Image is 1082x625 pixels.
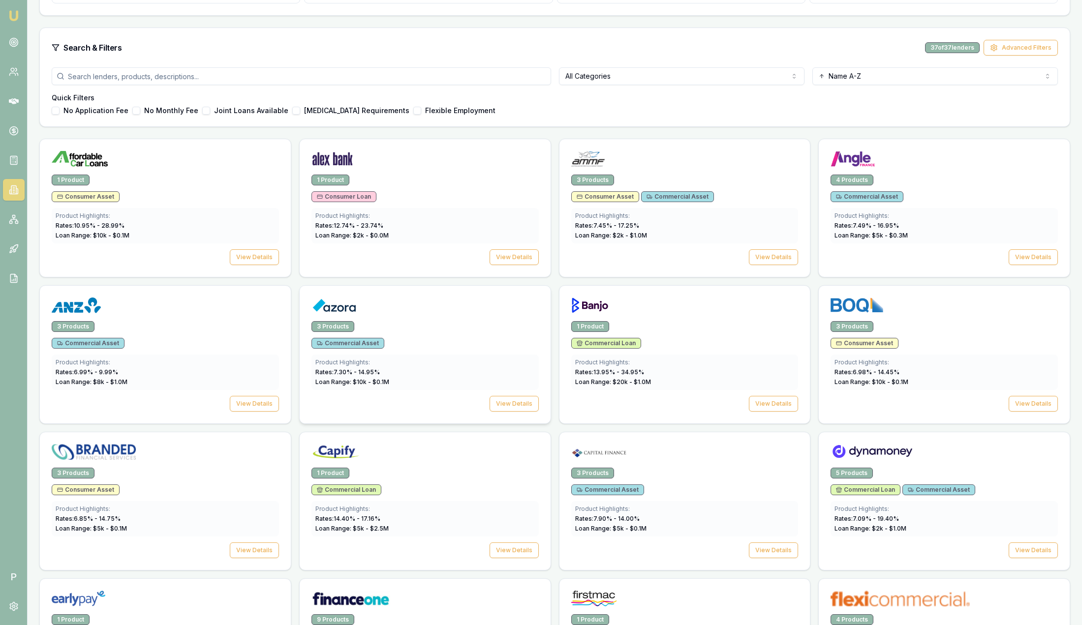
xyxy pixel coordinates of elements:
[571,298,609,313] img: Banjo logo
[230,542,279,558] button: View Details
[230,396,279,412] button: View Details
[315,378,389,386] span: Loan Range: $ 10 k - $ 0.1 M
[835,515,899,522] span: Rates: 7.09 % - 19.40 %
[818,139,1070,277] a: Angle Finance logo4 ProductsCommercial AssetProduct Highlights:Rates:7.49% - 16.95%Loan Range: $5...
[52,614,90,625] div: 1 Product
[299,432,551,570] a: Capify logo1 ProductCommercial LoanProduct Highlights:Rates:14.40% - 17.16%Loan Range: $5k - $2.5...
[214,107,288,114] label: Joint Loans Available
[315,222,383,229] span: Rates: 12.74 % - 23.74 %
[571,614,609,625] div: 1 Product
[571,151,605,167] img: AMMF logo
[575,378,651,386] span: Loan Range: $ 20 k - $ 1.0 M
[559,432,811,570] a: Capital Finance logo3 ProductsCommercial AssetProduct Highlights:Rates:7.90% - 14.00%Loan Range: ...
[56,505,275,513] div: Product Highlights:
[63,107,128,114] label: No Application Fee
[831,321,873,332] div: 3 Products
[304,107,409,114] label: [MEDICAL_DATA] Requirements
[311,591,390,606] img: Finance One logo
[571,444,627,460] img: Capital Finance logo
[835,232,908,239] span: Loan Range: $ 5 k - $ 0.3 M
[559,285,811,424] a: Banjo logo1 ProductCommercial LoanProduct Highlights:Rates:13.95% - 34.95%Loan Range: $20k - $1.0...
[56,212,275,220] div: Product Highlights:
[1009,542,1058,558] button: View Details
[575,525,647,532] span: Loan Range: $ 5 k - $ 0.1 M
[571,591,617,606] img: Firstmac logo
[836,193,898,201] span: Commercial Asset
[317,486,376,494] span: Commercial Loan
[835,378,908,386] span: Loan Range: $ 10 k - $ 0.1 M
[575,368,644,376] span: Rates: 13.95 % - 34.95 %
[144,107,198,114] label: No Monthly Fee
[490,249,539,265] button: View Details
[56,222,124,229] span: Rates: 10.95 % - 28.99 %
[818,432,1070,570] a: Dynamoney logo5 ProductsCommercial LoanCommercial AssetProduct Highlights:Rates:7.09% - 19.40%Loa...
[835,358,1054,366] div: Product Highlights:
[57,486,114,494] span: Consumer Asset
[577,193,634,201] span: Consumer Asset
[39,285,291,424] a: ANZ logo3 ProductsCommercial AssetProduct Highlights:Rates:6.99% - 9.99%Loan Range: $8k - $1.0MVi...
[835,525,906,532] span: Loan Range: $ 2 k - $ 1.0 M
[311,298,357,313] img: Azora logo
[52,591,105,606] img: Earlypay logo
[749,396,798,412] button: View Details
[230,249,279,265] button: View Details
[52,151,108,167] img: Affordable Car Loans logo
[8,10,20,22] img: emu-icon-u.png
[311,468,349,478] div: 1 Product
[836,486,895,494] span: Commercial Loan
[311,175,349,185] div: 1 Product
[299,285,551,424] a: Azora logo3 ProductsCommercial AssetProduct Highlights:Rates:7.30% - 14.95%Loan Range: $10k - $0....
[831,614,873,625] div: 4 Products
[908,486,970,494] span: Commercial Asset
[311,444,361,460] img: Capify logo
[56,232,129,239] span: Loan Range: $ 10 k - $ 0.1 M
[835,368,899,376] span: Rates: 6.98 % - 14.45 %
[818,285,1070,424] a: BOQ Finance logo3 ProductsConsumer AssetProduct Highlights:Rates:6.98% - 14.45%Loan Range: $10k -...
[52,175,90,185] div: 1 Product
[925,42,980,53] div: 37 of 37 lenders
[317,193,371,201] span: Consumer Loan
[571,468,614,478] div: 3 Products
[315,212,535,220] div: Product Highlights:
[315,505,535,513] div: Product Highlights:
[571,321,609,332] div: 1 Product
[315,515,380,522] span: Rates: 14.40 % - 17.16 %
[52,67,551,85] input: Search lenders, products, descriptions...
[311,151,354,167] img: Alex Bank logo
[835,505,1054,513] div: Product Highlights:
[39,432,291,570] a: Branded Financial Services logo3 ProductsConsumer AssetProduct Highlights:Rates:6.85% - 14.75%Loa...
[835,212,1054,220] div: Product Highlights:
[299,139,551,277] a: Alex Bank logo1 ProductConsumer LoanProduct Highlights:Rates:12.74% - 23.74%Loan Range: $2k - $0....
[1009,249,1058,265] button: View Details
[56,358,275,366] div: Product Highlights:
[52,321,94,332] div: 3 Products
[831,591,969,606] img: flexicommercial logo
[52,298,101,313] img: ANZ logo
[647,193,709,201] span: Commercial Asset
[3,566,25,588] span: P
[577,339,636,347] span: Commercial Loan
[311,321,354,332] div: 3 Products
[831,468,873,478] div: 5 Products
[575,232,647,239] span: Loan Range: $ 2 k - $ 1.0 M
[57,193,114,201] span: Consumer Asset
[56,525,127,532] span: Loan Range: $ 5 k - $ 0.1 M
[315,368,380,376] span: Rates: 7.30 % - 14.95 %
[1009,396,1058,412] button: View Details
[831,298,883,313] img: BOQ Finance logo
[56,378,127,386] span: Loan Range: $ 8 k - $ 1.0 M
[315,358,535,366] div: Product Highlights:
[39,139,291,277] a: Affordable Car Loans logo1 ProductConsumer AssetProduct Highlights:Rates:10.95% - 28.99%Loan Rang...
[490,396,539,412] button: View Details
[315,525,389,532] span: Loan Range: $ 5 k - $ 2.5 M
[575,358,795,366] div: Product Highlights:
[749,249,798,265] button: View Details
[577,486,639,494] span: Commercial Asset
[575,212,795,220] div: Product Highlights:
[835,222,899,229] span: Rates: 7.49 % - 16.95 %
[559,139,811,277] a: AMMF logo3 ProductsConsumer AssetCommercial AssetProduct Highlights:Rates:7.45% - 17.25%Loan Rang...
[984,40,1058,56] button: Advanced Filters
[311,614,354,625] div: 9 Products
[315,232,389,239] span: Loan Range: $ 2 k - $ 0.0 M
[425,107,495,114] label: Flexible Employment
